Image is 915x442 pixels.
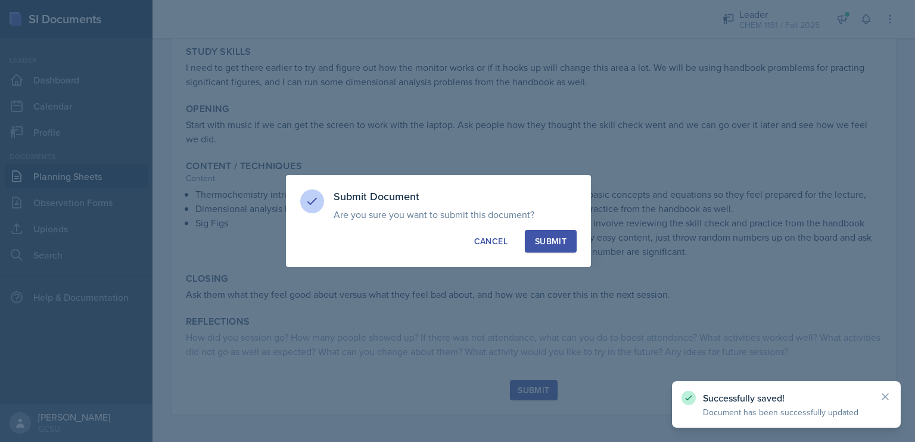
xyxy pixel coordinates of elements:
h3: Submit Document [334,189,577,204]
p: Are you sure you want to submit this document? [334,208,577,220]
button: Cancel [464,230,518,253]
button: Submit [525,230,577,253]
p: Document has been successfully updated [703,406,870,418]
div: Submit [535,235,567,247]
div: Cancel [474,235,508,247]
p: Successfully saved! [703,392,870,404]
